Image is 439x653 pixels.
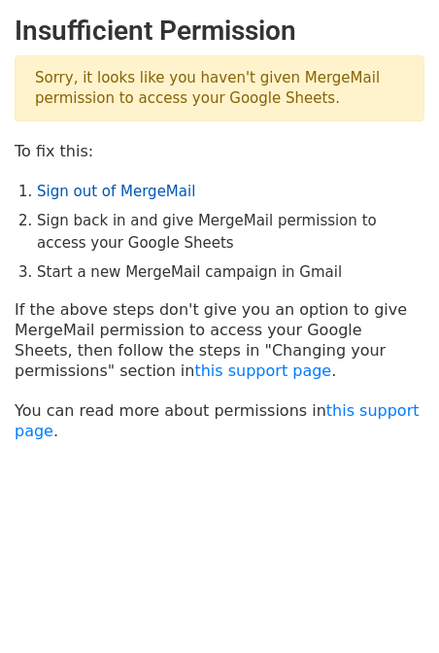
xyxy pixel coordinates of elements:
[342,560,439,653] iframe: Chat Widget
[15,400,424,441] p: You can read more about permissions in .
[15,55,424,121] p: Sorry, it looks like you haven't given MergeMail permission to access your Google Sheets.
[15,401,420,440] a: this support page
[37,183,195,200] a: Sign out of MergeMail
[15,299,424,381] p: If the above steps don't give you an option to give MergeMail permission to access your Google Sh...
[37,210,424,254] li: Sign back in and give MergeMail permission to access your Google Sheets
[37,261,424,284] li: Start a new MergeMail campaign in Gmail
[15,15,424,48] h2: Insufficient Permission
[194,361,331,380] a: this support page
[15,141,424,161] p: To fix this:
